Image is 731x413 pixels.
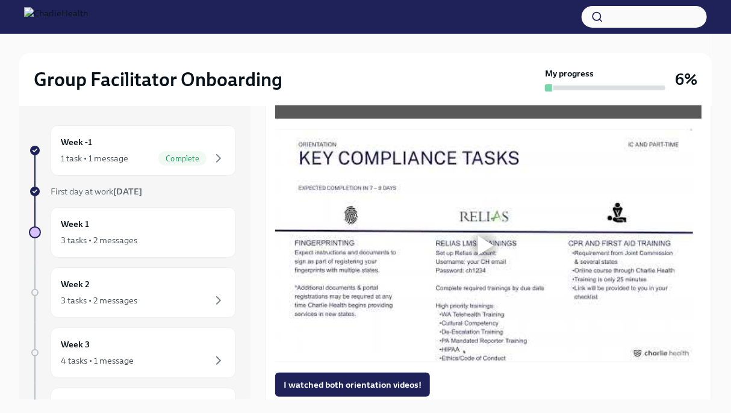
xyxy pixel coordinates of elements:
[29,267,236,318] a: Week 23 tasks • 2 messages
[24,7,88,26] img: CharlieHealth
[675,69,697,90] h3: 6%
[29,328,236,378] a: Week 34 tasks • 1 message
[61,355,134,367] div: 4 tasks • 1 message
[284,379,421,391] span: I watched both orientation videos!
[61,152,128,164] div: 1 task • 1 message
[545,67,594,79] strong: My progress
[61,294,137,306] div: 3 tasks • 2 messages
[275,373,430,397] button: I watched both orientation videos!
[29,125,236,176] a: Week -11 task • 1 messageComplete
[61,234,137,246] div: 3 tasks • 2 messages
[61,217,89,231] h6: Week 1
[61,135,92,149] h6: Week -1
[61,278,90,291] h6: Week 2
[61,398,90,411] h6: Week 4
[34,67,282,92] h2: Group Facilitator Onboarding
[61,338,90,351] h6: Week 3
[29,185,236,197] a: First day at work[DATE]
[158,154,207,163] span: Complete
[29,207,236,258] a: Week 13 tasks • 2 messages
[113,186,142,197] strong: [DATE]
[51,186,142,197] span: First day at work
